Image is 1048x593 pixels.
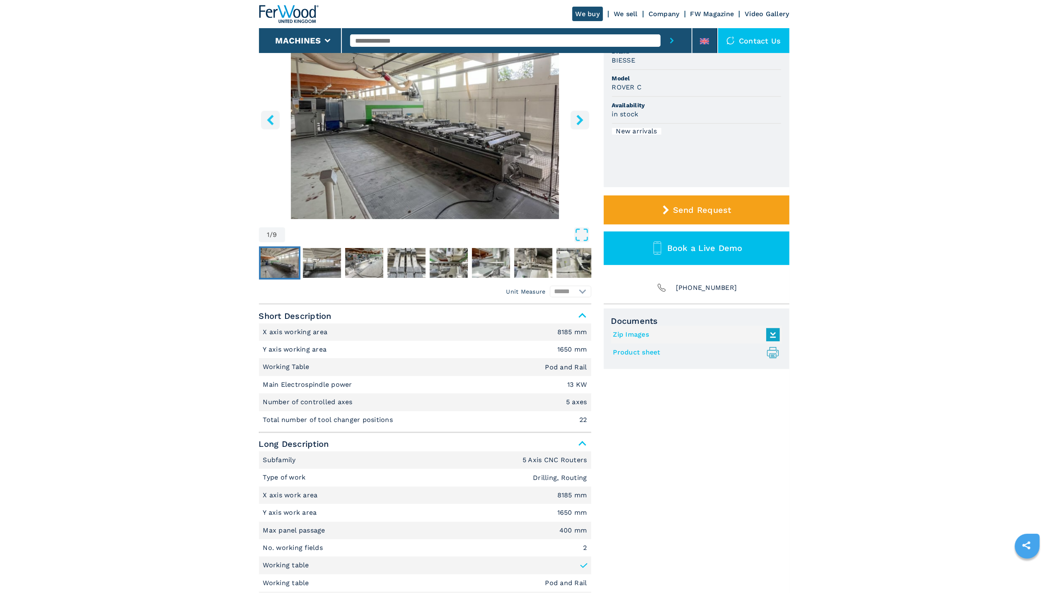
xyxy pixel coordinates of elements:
p: Working table [263,579,312,588]
p: Max panel passage [263,526,328,535]
button: Go to Slide 3 [344,246,385,280]
p: Y axis working area [263,345,329,354]
img: Contact us [726,36,735,45]
p: Type of work [263,473,308,482]
span: [PHONE_NUMBER] [676,282,737,294]
em: 22 [579,417,587,423]
em: 8185 mm [557,329,587,335]
p: Working table [263,561,309,570]
img: 22ce060b8cae303d87f8e457dd5c15d4 [345,248,383,278]
span: Availability [612,101,781,109]
a: sharethis [1016,535,1037,556]
img: 9158ef8b57ef96c833e935df4a1a6e6d [430,248,468,278]
iframe: Chat [1013,556,1042,587]
p: Number of controlled axes [263,398,355,407]
em: 400 mm [559,527,587,534]
img: 06c64358cd54bbb1c0d5e277d7540e21 [387,248,426,278]
a: Product sheet [613,346,776,359]
a: Company [649,10,680,18]
img: Phone [656,282,668,294]
img: fb38b71be52cb4fe5756f61d8d34c1ab [261,248,299,278]
em: 5 axes [566,399,587,405]
span: 9 [273,231,277,238]
button: Machines [275,36,321,46]
em: 13 KW [567,381,587,388]
p: Working Table [263,362,312,371]
p: Main Electrospindle power [263,380,355,389]
div: Go to Slide 1 [259,18,591,219]
img: 4a6b27d8bd22cdfa10a900d3620ba4b4 [472,248,510,278]
img: 8348be618487fca07faf00a00523955a [303,248,341,278]
p: X axis working area [263,328,330,337]
p: No. working fields [263,543,325,552]
em: Drilling, Routing [533,475,587,481]
div: Contact us [718,28,789,53]
span: Documents [611,316,782,326]
span: 1 [267,231,270,238]
p: Subfamily [263,456,298,465]
button: Go to Slide 2 [301,246,343,280]
img: 5 Axis CNC Routers BIESSE ROVER C [259,18,591,219]
span: Short Description [259,309,591,323]
button: Go to Slide 8 [555,246,596,280]
a: FW Magazine [690,10,734,18]
span: / [270,231,273,238]
p: Total number of tool changer positions [263,415,395,424]
button: Go to Slide 4 [386,246,427,280]
img: Ferwood [259,5,319,23]
em: 1650 mm [557,509,587,516]
img: e679fcaed544cfd0318b3d995d93c991 [514,248,552,278]
span: Model [612,74,781,82]
div: Short Description [259,323,591,429]
p: Y axis work area [263,508,319,517]
button: Go to Slide 1 [259,246,300,280]
span: Send Request [673,205,731,215]
h3: ROVER C [612,82,642,92]
em: Unit Measure [506,287,546,296]
button: Open Fullscreen [287,227,589,242]
button: Go to Slide 5 [428,246,470,280]
button: submit-button [661,28,683,53]
button: Go to Slide 6 [470,246,512,280]
h3: in stock [612,109,639,119]
div: New arrivals [612,128,661,135]
a: Video Gallery [745,10,789,18]
a: Zip Images [613,328,776,342]
em: 5 Axis CNC Routers [523,457,587,463]
button: Send Request [604,195,789,224]
em: Pod and Rail [545,580,587,586]
em: 8185 mm [557,492,587,499]
button: left-button [261,111,280,129]
em: 1650 mm [557,346,587,353]
button: right-button [571,111,589,129]
span: Book a Live Demo [667,243,743,253]
button: Go to Slide 7 [513,246,554,280]
nav: Thumbnail Navigation [259,246,591,280]
h3: BIESSE [612,55,636,65]
button: Book a Live Demo [604,231,789,265]
a: We sell [614,10,638,18]
img: 5e14c781e5024d2bc2c03b0f854f1dfa [557,248,595,278]
em: 2 [583,545,587,551]
span: Long Description [259,436,591,451]
em: Pod and Rail [545,364,587,371]
p: X axis work area [263,491,320,500]
a: We buy [572,7,603,21]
